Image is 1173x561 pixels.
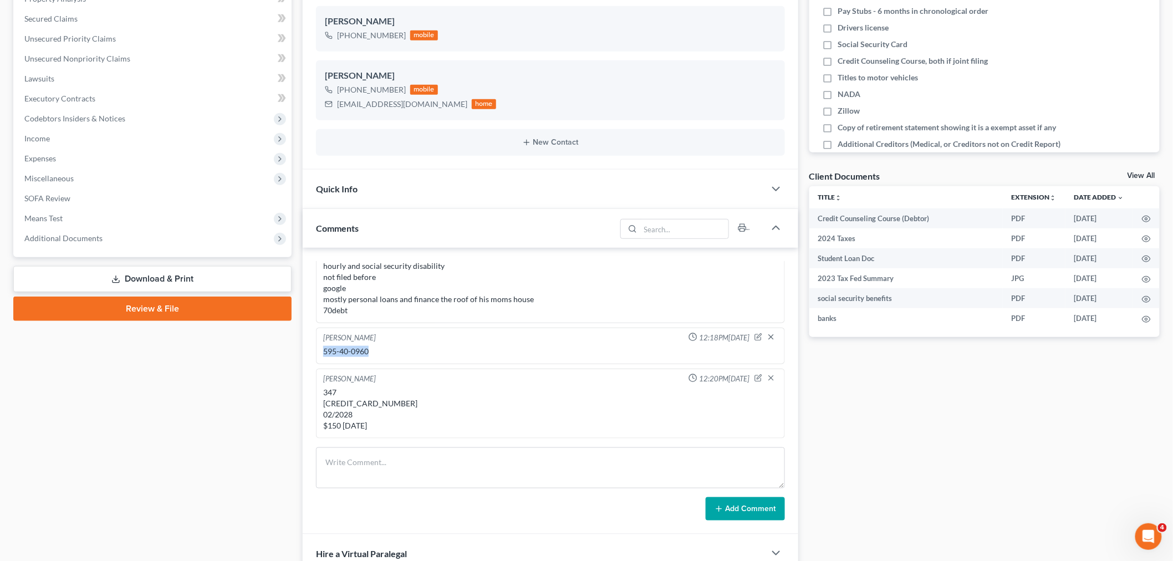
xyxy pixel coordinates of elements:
span: SOFA Review [24,193,70,203]
td: PDF [1003,308,1065,328]
span: Drivers license [838,22,889,33]
div: 347 [CREDIT_CARD_NUMBER] 02/2028 $150 [DATE] [323,387,778,431]
td: banks [809,308,1003,328]
span: Titles to motor vehicles [838,72,919,83]
span: 4 [1158,523,1167,532]
td: [DATE] [1065,268,1133,288]
a: Extensionunfold_more [1012,193,1057,201]
a: SOFA Review [16,188,292,208]
span: Expenses [24,154,56,163]
a: Titleunfold_more [818,193,842,201]
td: [DATE] [1065,248,1133,268]
td: PDF [1003,208,1065,228]
div: [PERSON_NAME] [325,69,776,83]
a: Secured Claims [16,9,292,29]
div: [EMAIL_ADDRESS][DOMAIN_NAME] [337,99,467,110]
span: Lawsuits [24,74,54,83]
a: Executory Contracts [16,89,292,109]
span: Codebtors Insiders & Notices [24,114,125,123]
a: Unsecured Priority Claims [16,29,292,49]
span: Income [24,134,50,143]
td: PDF [1003,248,1065,268]
td: PDF [1003,288,1065,308]
span: Credit Counseling Course, both if joint filing [838,55,988,67]
a: Unsecured Nonpriority Claims [16,49,292,69]
div: [PERSON_NAME] [325,15,776,28]
span: Zillow [838,105,860,116]
a: Review & File [13,297,292,321]
i: unfold_more [835,195,842,201]
div: no house financing a car not married monthly income about 3200 hourly and social security disabil... [323,216,778,316]
span: Hire a Virtual Paralegal [316,548,407,559]
a: Date Added expand_more [1074,193,1124,201]
td: Student Loan Doc [809,248,1003,268]
div: [PHONE_NUMBER] [337,30,406,41]
span: Additional Documents [24,233,103,243]
iframe: Intercom live chat [1135,523,1162,550]
div: mobile [410,30,438,40]
div: mobile [410,85,438,95]
span: Executory Contracts [24,94,95,103]
input: Search... [640,220,728,238]
div: [PERSON_NAME] [323,374,376,385]
div: [PHONE_NUMBER] [337,84,406,95]
span: Copy of retirement statement showing it is a exempt asset if any [838,122,1057,133]
span: Additional Creditors (Medical, or Creditors not on Credit Report) [838,139,1061,150]
span: 12:18PM[DATE] [700,333,750,343]
span: Miscellaneous [24,174,74,183]
td: social security benefits [809,288,1003,308]
td: PDF [1003,228,1065,248]
div: 595-40-0960 [323,346,778,357]
td: Credit Counseling Course (Debtor) [809,208,1003,228]
span: Secured Claims [24,14,78,23]
span: Means Test [24,213,63,223]
i: expand_more [1118,195,1124,201]
span: Unsecured Priority Claims [24,34,116,43]
div: [PERSON_NAME] [323,333,376,344]
div: home [472,99,496,109]
td: [DATE] [1065,288,1133,308]
i: unfold_more [1050,195,1057,201]
span: Pay Stubs - 6 months in chronological order [838,6,989,17]
td: [DATE] [1065,208,1133,228]
span: Unsecured Nonpriority Claims [24,54,130,63]
span: NADA [838,89,861,100]
a: Lawsuits [16,69,292,89]
td: 2023 Tax Fed Summary [809,268,1003,288]
a: Download & Print [13,266,292,292]
td: [DATE] [1065,228,1133,248]
span: Comments [316,223,359,233]
span: Social Security Card [838,39,908,50]
td: 2024 Taxes [809,228,1003,248]
span: Quick Info [316,183,358,194]
a: View All [1128,172,1155,180]
button: Add Comment [706,497,785,521]
td: JPG [1003,268,1065,288]
span: 12:20PM[DATE] [700,374,750,384]
button: New Contact [325,138,776,147]
td: [DATE] [1065,308,1133,328]
div: Client Documents [809,170,880,182]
